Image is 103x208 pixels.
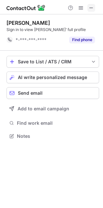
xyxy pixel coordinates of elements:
div: Sign in to view [PERSON_NAME]’ full profile [6,27,99,33]
div: Save to List / ATS / CRM [18,59,88,64]
span: Send email [18,90,43,96]
button: save-profile-one-click [6,56,99,68]
span: Find work email [17,120,97,126]
img: ContactOut v5.3.10 [6,4,45,12]
button: Send email [6,87,99,99]
div: [PERSON_NAME] [6,20,50,26]
button: Notes [6,132,99,141]
button: Add to email campaign [6,103,99,115]
button: AI write personalized message [6,72,99,83]
span: Add to email campaign [18,106,69,111]
span: Notes [17,133,97,139]
button: Find work email [6,119,99,128]
button: Reveal Button [69,37,95,43]
span: AI write personalized message [18,75,87,80]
